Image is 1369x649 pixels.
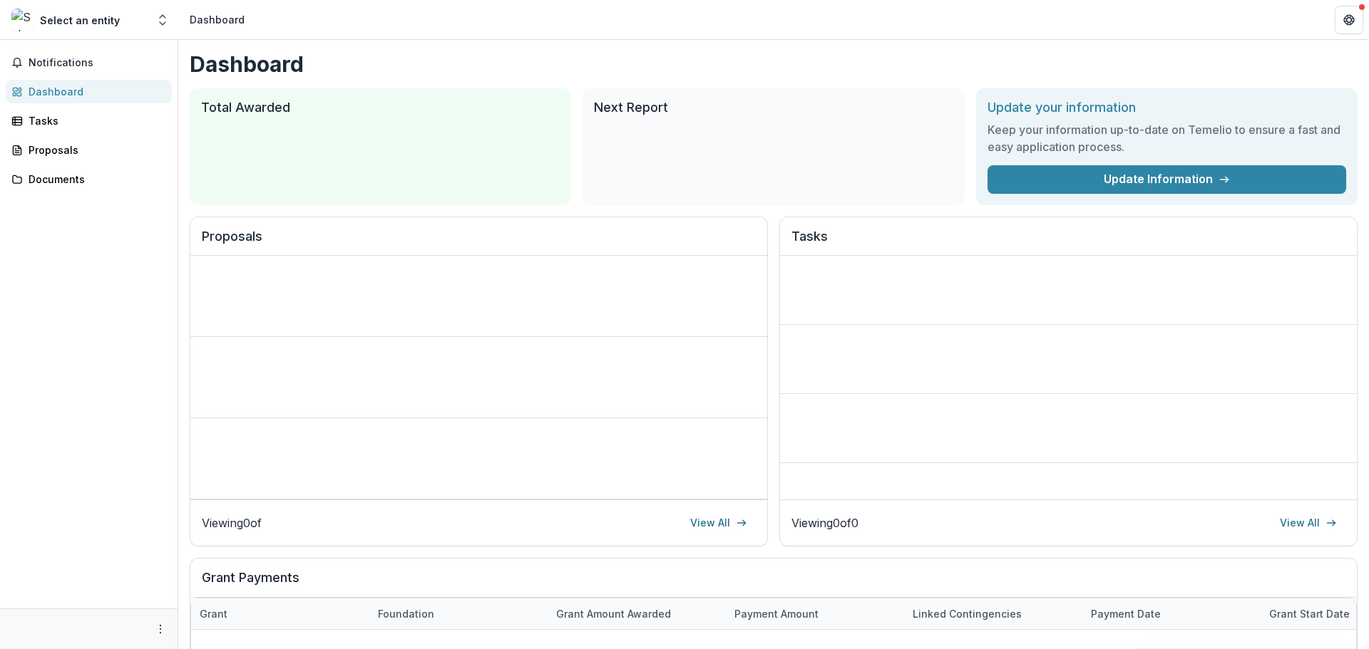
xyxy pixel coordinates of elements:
div: Documents [29,172,160,187]
p: Viewing 0 of [202,514,262,531]
h2: Tasks [791,229,1345,256]
a: Tasks [6,109,172,133]
h2: Total Awarded [201,100,560,115]
h2: Update your information [988,100,1346,115]
div: Tasks [29,113,160,128]
a: View All [1271,512,1345,534]
a: Proposals [6,138,172,162]
button: Open entity switcher [153,6,173,34]
a: Documents [6,167,172,191]
a: View All [682,512,756,534]
h1: Dashboard [190,51,1358,77]
span: Notifications [29,57,166,69]
a: Update Information [988,165,1346,194]
h2: Next Report [594,100,953,115]
p: Viewing 0 of 0 [791,514,858,531]
h2: Grant Payments [202,570,1345,597]
h2: Proposals [202,229,756,256]
button: Notifications [6,51,172,74]
button: More [152,621,169,638]
div: Proposals [29,142,160,157]
button: Get Help [1335,6,1363,34]
h3: Keep your information up-to-date on Temelio to ensure a fast and easy application process. [988,121,1346,155]
div: Select an entity [40,13,120,28]
a: Dashboard [6,80,172,103]
nav: breadcrumb [184,9,250,30]
div: Dashboard [29,84,160,99]
div: Dashboard [190,12,245,27]
img: Select an entity [11,9,34,31]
